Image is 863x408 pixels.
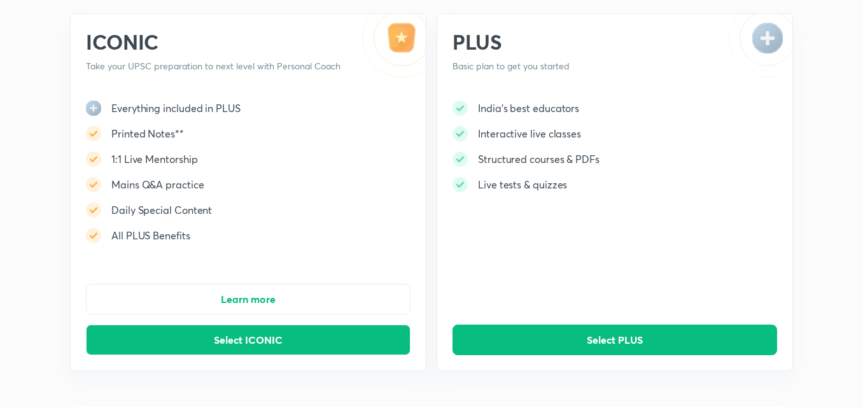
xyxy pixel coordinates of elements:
button: Select PLUS [453,325,777,355]
button: Learn more [86,284,410,314]
img: - [86,151,101,167]
h5: Daily Special Content [111,202,212,218]
img: - [453,101,468,116]
h5: Structured courses & PDFs [478,151,600,167]
img: - [86,202,101,218]
img: - [453,126,468,141]
img: - [453,177,468,192]
h5: Printed Notes** [111,126,184,141]
p: Take your UPSC preparation to next level with Personal Coach [86,60,341,73]
img: - [729,14,792,78]
h5: Everything included in PLUS [111,101,241,116]
span: Learn more [221,293,276,306]
h5: Mains Q&A practice [111,177,204,192]
h2: PLUS [453,29,708,55]
h2: ICONIC [86,29,341,55]
img: - [362,14,426,78]
span: Select PLUS [587,334,643,346]
h5: All PLUS Benefits [111,228,190,243]
h5: Interactive live classes [478,126,581,141]
img: - [453,151,468,167]
img: - [86,177,101,192]
h5: India's best educators [478,101,579,116]
img: - [86,126,101,141]
h5: 1:1 Live Mentorship [111,151,197,167]
span: Select ICONIC [214,334,283,346]
h5: Live tests & quizzes [478,177,567,192]
p: Basic plan to get you started [453,60,708,73]
img: - [86,228,101,243]
button: Select ICONIC [86,325,410,355]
